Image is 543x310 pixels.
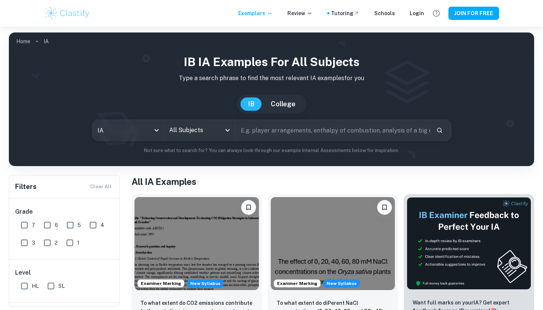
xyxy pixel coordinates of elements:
[15,207,114,216] h6: Grade
[324,279,360,287] div: Starting from the May 2026 session, the ESS IA requirements have changed. We created this exempla...
[407,197,531,290] img: Thumbnail
[410,9,424,17] a: Login
[44,6,91,21] img: Clastify logo
[78,221,81,229] span: 5
[132,175,534,188] h1: All IA Examples
[77,239,79,247] span: 1
[187,279,223,287] span: New Syllabus
[100,221,104,229] span: 4
[15,53,528,71] h1: IB IA examples for all subjects
[374,9,395,17] a: Schools
[324,279,360,287] span: New Syllabus
[222,125,233,135] button: Open
[271,197,395,290] img: ESS IA example thumbnail: To what extent do diPerent NaCl concentr
[240,97,262,111] button: IB
[331,9,359,17] a: Tutoring
[44,37,49,45] p: IA
[58,282,65,290] span: SL
[263,97,303,111] button: College
[92,120,164,141] div: IA
[9,32,534,166] img: profile cover
[377,200,392,215] button: Please log in to bookmark exemplars
[448,7,499,20] button: JOIN FOR FREE
[55,221,58,229] span: 6
[187,279,223,287] div: Starting from the May 2026 session, the ESS IA requirements have changed. We created this exempla...
[236,120,430,141] input: E.g. player arrangements, enthalpy of combustion, analysis of a big city...
[241,200,256,215] button: Please log in to bookmark exemplars
[32,282,39,290] span: HL
[138,280,184,287] span: Examiner Marking
[134,197,259,290] img: ESS IA example thumbnail: To what extent do CO2 emissions contribu
[274,280,320,287] span: Examiner Marking
[55,239,58,247] span: 2
[15,74,528,83] p: Type a search phrase to find the most relevant IA examples for you
[15,182,37,192] h6: Filters
[287,9,313,17] p: Review
[32,239,35,247] span: 3
[238,9,273,17] p: Exemplars
[15,147,528,154] p: Not sure what to search for? You can always look through our example Internal Assessments below f...
[430,7,443,20] button: Help and Feedback
[433,124,446,137] button: Search
[16,36,30,46] a: Home
[32,221,35,229] span: 7
[15,268,114,277] h6: Level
